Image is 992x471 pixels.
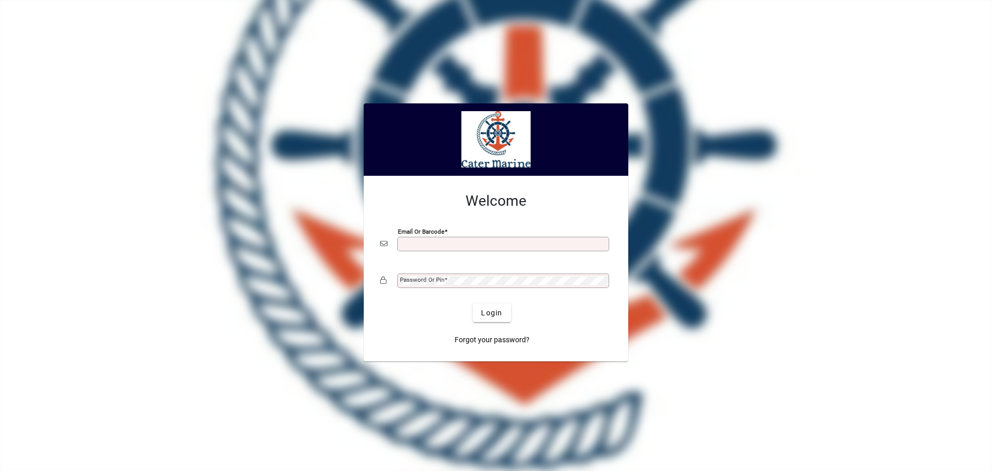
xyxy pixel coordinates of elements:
[398,228,444,235] mat-label: Email or Barcode
[451,330,534,349] a: Forgot your password?
[455,335,530,345] span: Forgot your password?
[481,308,502,318] span: Login
[473,303,510,322] button: Login
[380,192,612,210] h2: Welcome
[400,276,444,283] mat-label: Password or Pin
